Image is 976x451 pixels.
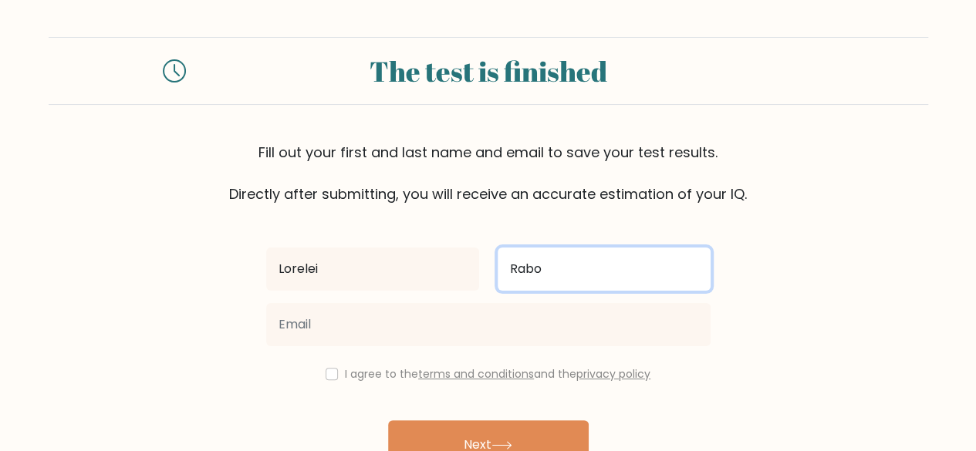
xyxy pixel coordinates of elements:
[576,366,650,382] a: privacy policy
[345,366,650,382] label: I agree to the and the
[204,50,772,92] div: The test is finished
[49,142,928,204] div: Fill out your first and last name and email to save your test results. Directly after submitting,...
[266,303,711,346] input: Email
[266,247,479,291] input: First name
[418,366,534,382] a: terms and conditions
[498,247,711,291] input: Last name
